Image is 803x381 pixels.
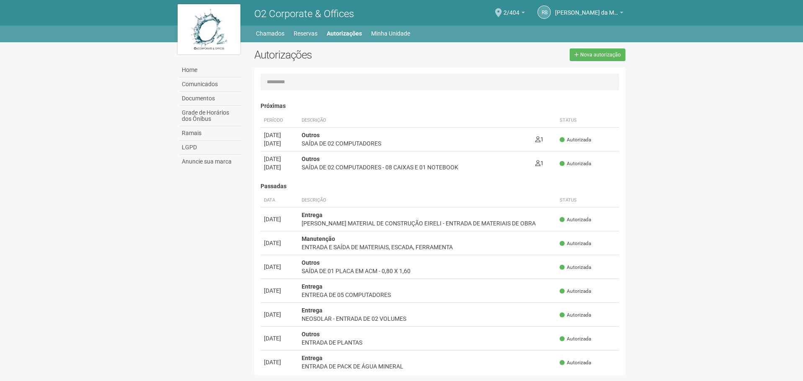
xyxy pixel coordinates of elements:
[302,291,553,299] div: ENTREGA DE 05 COMPUTADORES
[302,362,553,371] div: ENTRADA DE PACK DE ÁGUA MINERAL
[264,286,295,295] div: [DATE]
[560,216,591,223] span: Autorizada
[560,160,591,167] span: Autorizada
[556,114,619,128] th: Status
[261,114,298,128] th: Período
[570,49,625,61] a: Nova autorização
[302,219,553,228] div: [PERSON_NAME] MATERIAL DE CONSTRUÇÃO EIRELI - ENTRADA DE MATERIAIS DE OBRA
[264,334,295,343] div: [DATE]
[264,358,295,366] div: [DATE]
[302,259,320,266] strong: Outros
[264,215,295,223] div: [DATE]
[535,160,544,166] span: 1
[327,28,362,39] a: Autorizações
[560,288,591,295] span: Autorizada
[560,240,591,247] span: Autorizada
[302,235,335,242] strong: Manutenção
[298,194,557,207] th: Descrição
[537,5,551,19] a: RB
[555,1,618,16] span: Raul Barrozo da Motta Junior
[178,4,240,54] img: logo.jpg
[556,194,619,207] th: Status
[503,1,519,16] span: 2/404
[180,77,242,92] a: Comunicados
[264,163,295,171] div: [DATE]
[302,139,529,148] div: SAÍDA DE 02 COMPUTADORES
[261,183,620,189] h4: Passadas
[302,338,553,347] div: ENTRADA DE PLANTAS
[560,312,591,319] span: Autorizada
[302,163,529,171] div: SAÍDA DE 02 COMPUTADORES - 08 CAIXAS E 01 NOTEBOOK
[503,10,525,17] a: 2/404
[180,141,242,155] a: LGPD
[560,359,591,366] span: Autorizada
[180,92,242,106] a: Documentos
[264,239,295,247] div: [DATE]
[294,28,318,39] a: Reservas
[298,114,532,128] th: Descrição
[264,131,295,139] div: [DATE]
[302,283,323,290] strong: Entrega
[302,243,553,251] div: ENTRADA E SAÍDA DE MATERIAIS, ESCADA, FERRAMENTA
[560,136,591,143] span: Autorizada
[302,212,323,218] strong: Entrega
[302,315,553,323] div: NEOSOLAR - ENTRADA DE 02 VOLUMES
[302,132,320,138] strong: Outros
[180,106,242,126] a: Grade de Horários dos Ônibus
[264,139,295,148] div: [DATE]
[302,331,320,338] strong: Outros
[254,8,354,20] span: O2 Corporate & Offices
[555,10,623,17] a: [PERSON_NAME] da Motta Junior
[302,355,323,361] strong: Entrega
[264,263,295,271] div: [DATE]
[560,264,591,271] span: Autorizada
[302,267,553,275] div: SAÍDA DE 01 PLACA EM ACM - 0,80 X 1,60
[560,335,591,343] span: Autorizada
[371,28,410,39] a: Minha Unidade
[256,28,284,39] a: Chamados
[264,310,295,319] div: [DATE]
[254,49,434,61] h2: Autorizações
[180,63,242,77] a: Home
[261,194,298,207] th: Data
[261,103,620,109] h4: Próximas
[302,156,320,162] strong: Outros
[180,155,242,169] a: Anuncie sua marca
[302,307,323,314] strong: Entrega
[180,126,242,141] a: Ramais
[264,155,295,163] div: [DATE]
[535,136,544,143] span: 1
[580,52,621,58] span: Nova autorização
